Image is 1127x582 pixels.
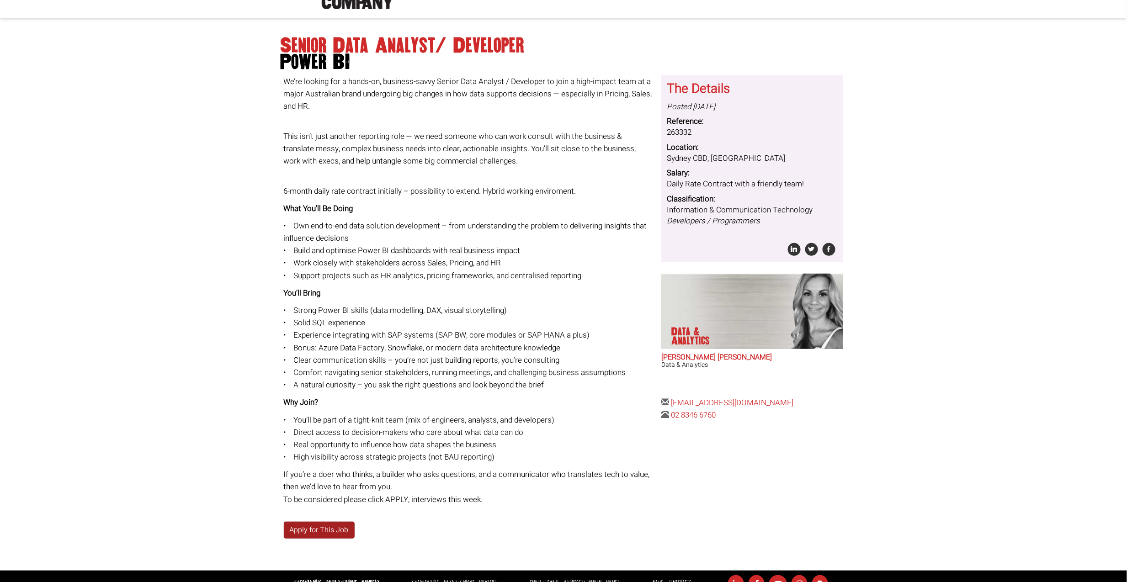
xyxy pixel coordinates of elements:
dd: Daily Rate Contract with a friendly team! [667,179,838,190]
dd: 263332 [667,127,838,138]
p: • Strong Power BI skills (data modelling, DAX, visual storytelling) • Solid SQL experience • Expe... [284,304,655,391]
dt: Classification: [667,194,838,205]
p: 6-month daily rate contract initially – possibility to extend. Hybrid working enviroment. [284,172,655,197]
h3: Data & Analytics [661,361,843,368]
dd: Information & Communication Technology [667,205,838,227]
span: Power BI [280,54,847,70]
i: Posted [DATE] [667,101,715,112]
h2: [PERSON_NAME] [PERSON_NAME] [661,354,843,362]
a: Apply for This Job [284,522,355,539]
i: Developers / Programmers [667,215,760,227]
p: This isn’t just another reporting role — we need someone who can work consult with the business &... [284,118,655,168]
dt: Salary: [667,168,838,179]
p: Data & Analytics [671,327,739,345]
strong: You’ll Bring [284,287,321,299]
dt: Location: [667,142,838,153]
p: If you’re a doer who thinks, a builder who asks questions, and a communicator who translates tech... [284,468,655,506]
h1: Senior Data Analyst/ Developer [280,37,847,70]
img: Anna-Maria Julie does Data & Analytics [755,274,843,349]
dd: Sydney CBD, [GEOGRAPHIC_DATA] [667,153,838,164]
p: • Own end-to-end data solution development – from understanding the problem to delivering insight... [284,220,655,282]
p: We’re looking for a hands-on, business-savvy Senior Data Analyst / Developer to join a high-impac... [284,75,655,113]
h3: The Details [667,82,838,96]
a: 02 8346 6760 [671,409,716,421]
a: [EMAIL_ADDRESS][DOMAIN_NAME] [671,397,793,408]
strong: Why Join? [284,397,319,408]
p: • You’ll be part of a tight-knit team (mix of engineers, analysts, and developers) • Direct acces... [284,414,655,464]
dt: Reference: [667,116,838,127]
strong: What You’ll Be Doing [284,203,353,214]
